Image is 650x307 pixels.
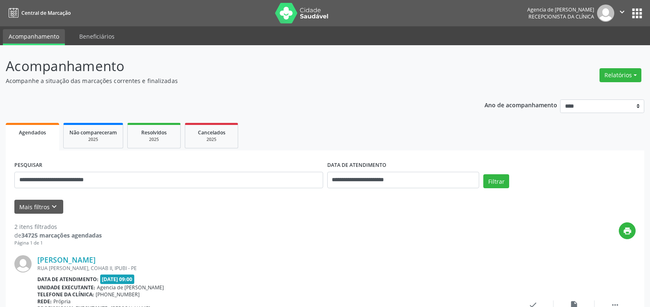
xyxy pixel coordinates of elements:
div: Página 1 de 1 [14,240,102,247]
a: Beneficiários [73,29,120,44]
span: Resolvidos [141,129,167,136]
p: Ano de acompanhamento [485,99,557,110]
button: Filtrar [483,174,509,188]
span: [PHONE_NUMBER] [96,291,140,298]
button: apps [630,6,644,21]
div: 2025 [191,136,232,143]
span: [DATE] 09:00 [100,275,135,284]
i:  [618,7,627,16]
span: Própria [53,298,71,305]
a: [PERSON_NAME] [37,255,96,264]
div: RUA [PERSON_NAME], COHAB II, IPUBI - PE [37,265,512,272]
label: PESQUISAR [14,159,42,172]
strong: 34725 marcações agendadas [21,231,102,239]
a: Acompanhamento [3,29,65,45]
b: Unidade executante: [37,284,95,291]
span: Agencia de [PERSON_NAME] [97,284,164,291]
button: print [619,222,636,239]
span: Agendados [19,129,46,136]
p: Acompanhe a situação das marcações correntes e finalizadas [6,76,453,85]
label: DATA DE ATENDIMENTO [327,159,386,172]
b: Telefone da clínica: [37,291,94,298]
span: Central de Marcação [21,9,71,16]
button: Relatórios [599,68,641,82]
span: Cancelados [198,129,225,136]
b: Data de atendimento: [37,276,99,283]
i: keyboard_arrow_down [50,202,59,211]
b: Rede: [37,298,52,305]
button: Mais filtroskeyboard_arrow_down [14,200,63,214]
div: 2 itens filtrados [14,222,102,231]
img: img [597,5,614,22]
i: print [623,226,632,235]
a: Central de Marcação [6,6,71,20]
div: 2025 [69,136,117,143]
div: 2025 [133,136,175,143]
img: img [14,255,32,272]
div: Agencia de [PERSON_NAME] [527,6,594,13]
span: Não compareceram [69,129,117,136]
div: de [14,231,102,240]
p: Acompanhamento [6,56,453,76]
span: Recepcionista da clínica [528,13,594,20]
button:  [614,5,630,22]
